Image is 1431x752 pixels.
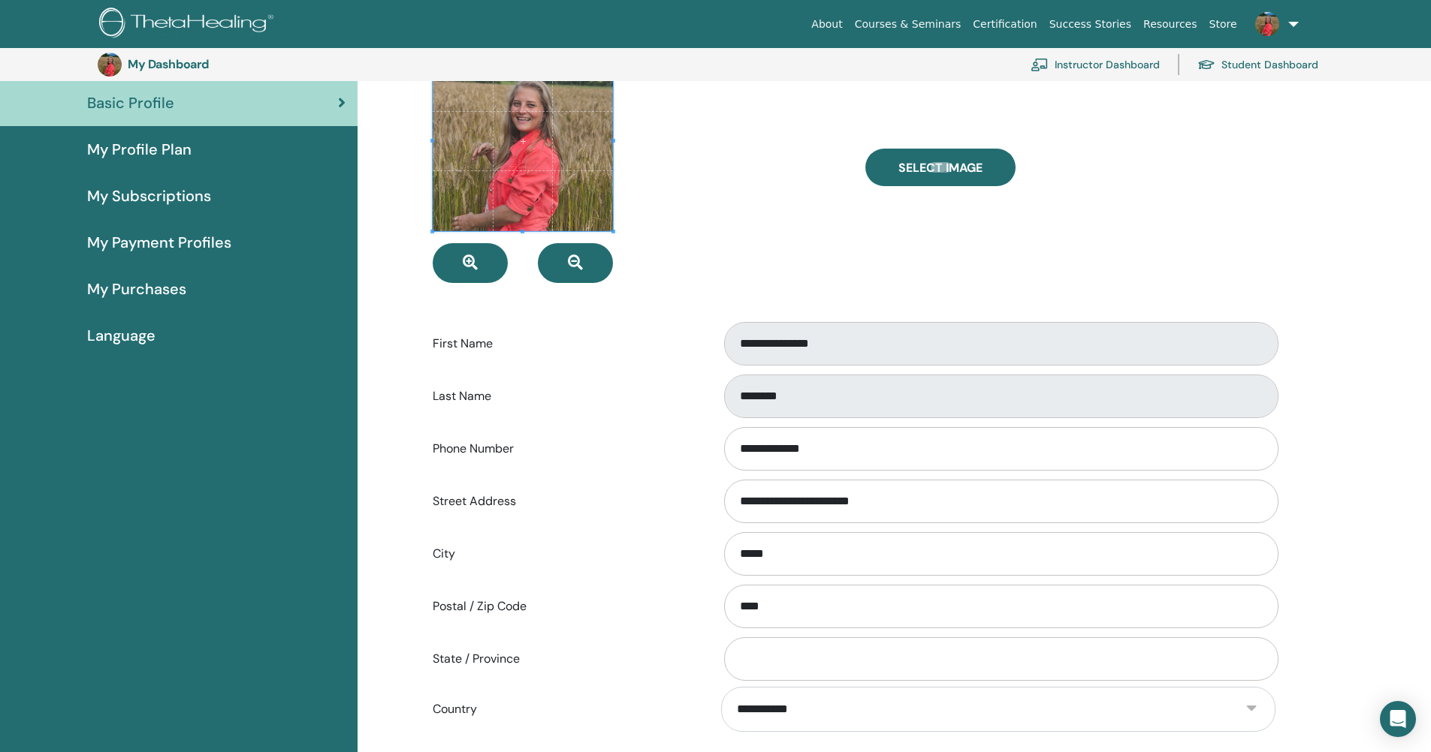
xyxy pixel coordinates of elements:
[98,53,122,77] img: default.jpg
[421,435,710,463] label: Phone Number
[1197,59,1215,71] img: graduation-cap.svg
[805,11,848,38] a: About
[421,592,710,621] label: Postal / Zip Code
[87,231,231,254] span: My Payment Profiles
[87,278,186,300] span: My Purchases
[421,487,710,516] label: Street Address
[1255,12,1279,36] img: default.jpg
[1203,11,1243,38] a: Store
[421,382,710,411] label: Last Name
[1137,11,1203,38] a: Resources
[421,645,710,673] label: State / Province
[931,162,950,173] input: Select Image
[421,695,710,723] label: Country
[849,11,968,38] a: Courses & Seminars
[421,540,710,568] label: City
[898,160,983,176] span: Select Image
[421,329,710,358] label: First Name
[128,57,278,71] h3: My Dashboard
[87,324,155,347] span: Language
[87,185,211,207] span: My Subscriptions
[1031,48,1160,81] a: Instructor Dashboard
[87,92,174,114] span: Basic Profile
[99,8,279,41] img: logo.png
[1043,11,1137,38] a: Success Stories
[967,11,1043,38] a: Certification
[87,138,192,161] span: My Profile Plan
[1031,58,1049,71] img: chalkboard-teacher.svg
[1380,701,1416,737] div: Open Intercom Messenger
[1197,48,1318,81] a: Student Dashboard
